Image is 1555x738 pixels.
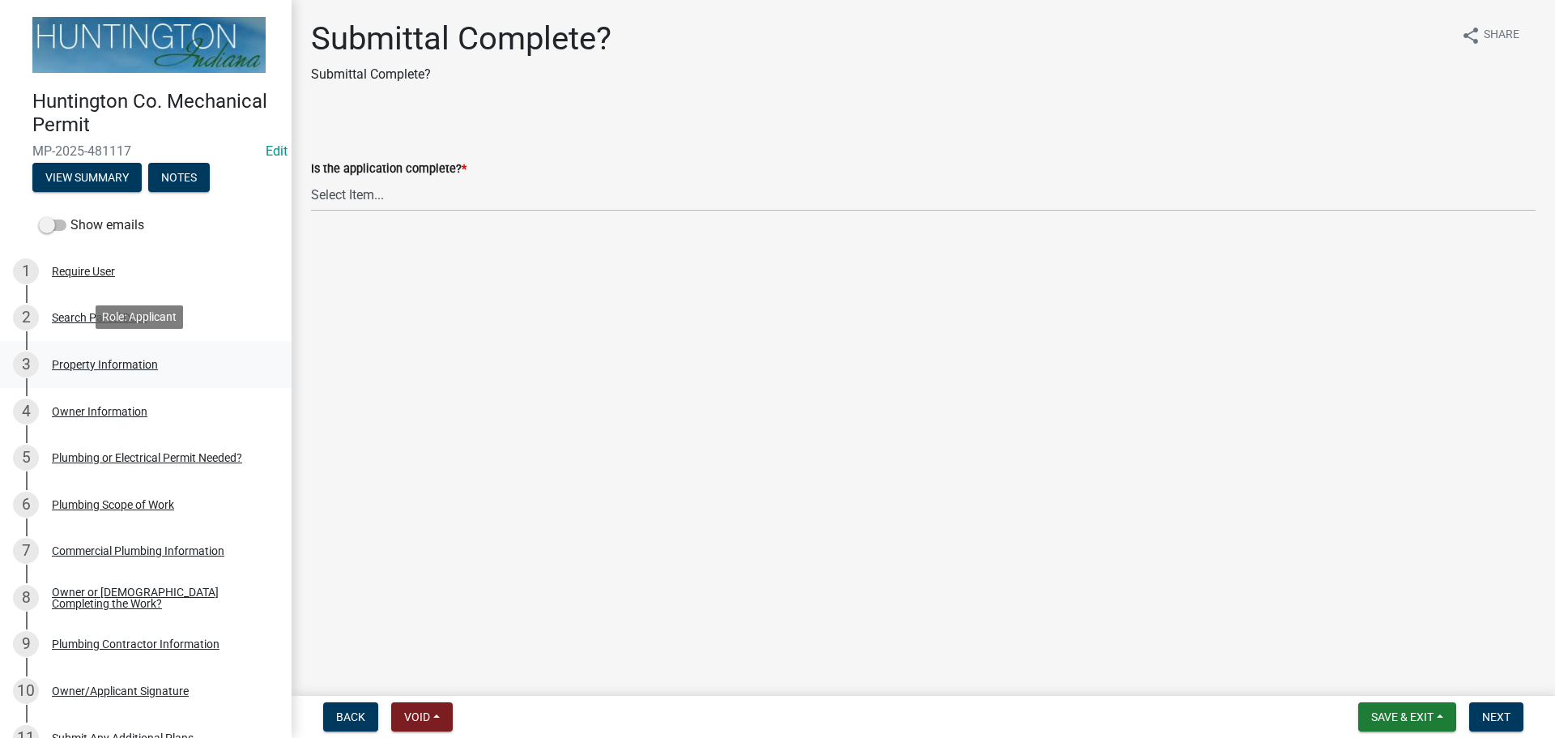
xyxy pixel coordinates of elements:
[404,710,430,723] span: Void
[32,90,279,137] h4: Huntington Co. Mechanical Permit
[13,678,39,704] div: 10
[52,359,158,370] div: Property Information
[32,17,266,73] img: Huntington County, Indiana
[13,492,39,518] div: 6
[52,452,242,463] div: Plumbing or Electrical Permit Needed?
[13,305,39,331] div: 2
[1482,710,1510,723] span: Next
[336,710,365,723] span: Back
[39,215,144,235] label: Show emails
[311,19,611,58] h1: Submittal Complete?
[32,172,142,185] wm-modal-confirm: Summary
[148,172,210,185] wm-modal-confirm: Notes
[1461,26,1480,45] i: share
[52,266,115,277] div: Require User
[323,702,378,732] button: Back
[52,685,189,697] div: Owner/Applicant Signature
[13,258,39,284] div: 1
[266,143,288,159] wm-modal-confirm: Edit Application Number
[311,164,466,175] label: Is the application complete?
[32,143,259,159] span: MP-2025-481117
[52,638,219,650] div: Plumbing Contractor Information
[52,545,224,557] div: Commercial Plumbing Information
[148,163,210,192] button: Notes
[266,143,288,159] a: Edit
[52,587,266,609] div: Owner or [DEMOGRAPHIC_DATA] Completing the Work?
[1484,26,1519,45] span: Share
[1358,702,1456,732] button: Save & Exit
[96,305,183,329] div: Role: Applicant
[311,65,611,84] p: Submittal Complete?
[1448,19,1532,51] button: shareShare
[13,631,39,657] div: 9
[1469,702,1523,732] button: Next
[52,312,147,323] div: Search Parcel Data
[13,445,39,471] div: 5
[52,499,174,510] div: Plumbing Scope of Work
[13,399,39,424] div: 4
[391,702,453,732] button: Void
[32,163,142,192] button: View Summary
[13,538,39,564] div: 7
[13,352,39,378] div: 3
[1371,710,1434,723] span: Save & Exit
[13,585,39,611] div: 8
[52,406,147,417] div: Owner Information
